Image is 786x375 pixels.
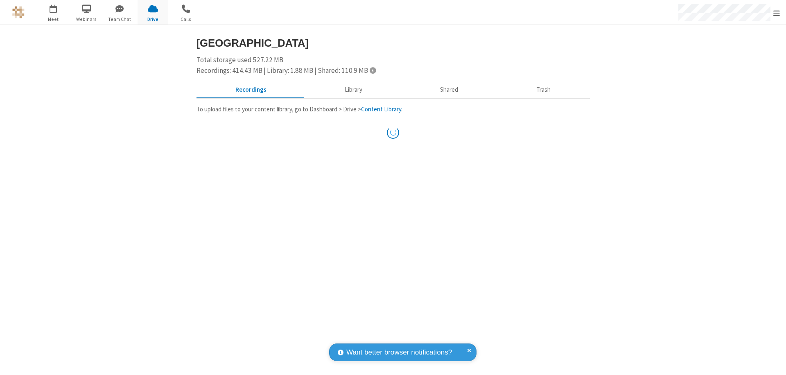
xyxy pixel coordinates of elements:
img: QA Selenium DO NOT DELETE OR CHANGE [12,6,25,18]
p: To upload files to your content library, go to Dashboard > Drive > . [196,105,590,114]
span: Drive [138,16,168,23]
button: Recorded meetings [196,82,306,98]
button: Shared during meetings [401,82,497,98]
span: Team Chat [104,16,135,23]
span: Calls [171,16,201,23]
div: Total storage used 527.22 MB [196,55,590,76]
button: Trash [497,82,590,98]
span: Webinars [71,16,102,23]
button: Content library [305,82,401,98]
span: Meet [38,16,69,23]
span: Totals displayed include files that have been moved to the trash. [370,67,376,74]
h3: [GEOGRAPHIC_DATA] [196,37,590,49]
div: Recordings: 414.43 MB | Library: 1.88 MB | Shared: 110.9 MB [196,66,590,76]
span: Want better browser notifications? [346,347,452,358]
a: Content Library [361,105,401,113]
